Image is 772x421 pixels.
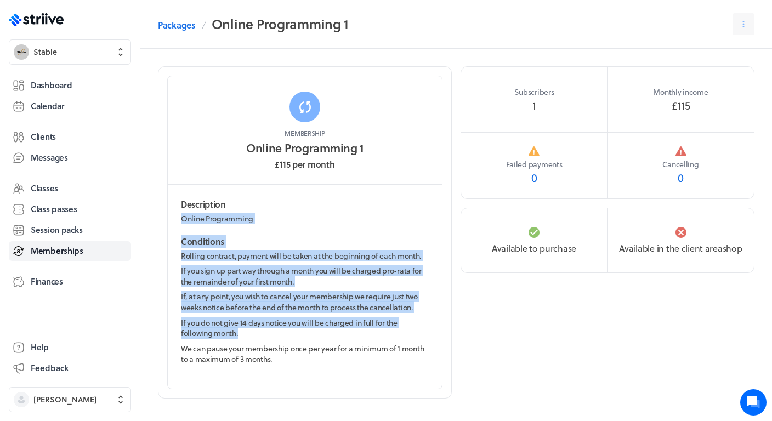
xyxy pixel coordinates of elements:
h1: Hi [PERSON_NAME] [16,53,203,71]
strong: Conditions [181,235,224,248]
a: Dashboard [9,76,131,95]
a: Messages [9,148,131,168]
iframe: gist-messenger-bubble-iframe [740,389,767,416]
nav: Breadcrumb [158,13,348,35]
span: Month ly income [653,87,708,98]
span: Dashboard [31,79,72,91]
a: Session packs [9,220,131,240]
a: Failed payments0 [461,133,608,198]
h1: Online Programming 1 [246,140,364,156]
p: Find an answer quickly [15,170,205,184]
span: Calendar [31,100,65,112]
p: Available in the client area shop [616,242,745,255]
span: 0 [531,170,537,185]
p: Online Programming [181,213,429,224]
a: Finances [9,272,131,292]
span: Cancelling [662,159,699,170]
a: Class passes [9,200,131,219]
span: Clients [31,131,56,143]
a: Calendar [9,96,131,116]
span: £115 [672,98,690,113]
span: Session packs [31,224,82,236]
a: Memberships [9,241,131,261]
p: If you do not give 14 days notice you will be charged in full for the following month. [181,317,429,339]
a: Classes [9,179,131,198]
span: Feedback [31,362,69,374]
button: New conversation [17,128,202,150]
a: Help [9,338,131,357]
p: We can pause your membership once per year for a minimum of 1 month to a maximum of 3 months. [181,343,429,365]
span: 0 [678,170,684,185]
span: Memberships [31,245,83,257]
span: Subscribers [514,87,554,98]
span: Messages [31,152,68,163]
span: Classes [31,183,58,194]
h2: Online Programming 1 [212,13,348,35]
p: Available to purchase [461,242,607,255]
a: Clients [9,127,131,147]
span: Finances [31,276,63,287]
strong: Description [181,198,226,210]
span: Stable [33,47,57,58]
span: [PERSON_NAME] [33,394,97,405]
button: Feedback [9,359,131,378]
img: Stable [14,44,29,60]
button: StableStable [9,39,131,65]
span: Help [31,342,49,353]
button: [PERSON_NAME] [9,387,131,412]
h3: £115 per month [275,158,334,171]
span: 1 [532,98,536,113]
p: Rolling contract, payment will be taken at the beginning of each month. [181,251,429,261]
span: New conversation [71,134,132,143]
a: Packages [158,19,195,32]
input: Search articles [32,189,196,210]
span: Class passes [31,203,77,215]
span: Failed payments [506,159,563,170]
a: Cancelling0 [608,133,754,198]
p: Membership [285,129,325,138]
h2: We're here to help. Ask us anything! [16,73,203,108]
p: If you sign up part way through a month you will be charged pro-rata for the remainder of your fi... [181,265,429,287]
p: If, at any point, you wish to cancel your membership we require just two weeks notice before the ... [181,291,429,312]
